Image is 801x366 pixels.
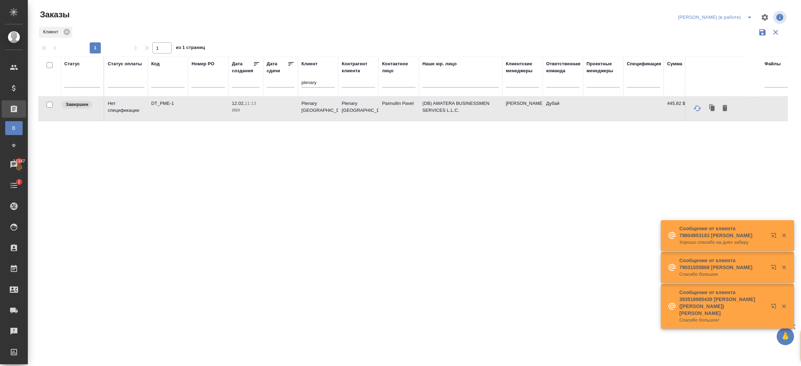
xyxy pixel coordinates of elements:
button: Закрыть [777,303,791,309]
div: Контактное лицо [382,60,415,74]
div: Выставляет КМ при направлении счета или после выполнения всех работ/сдачи заказа клиенту. Окончат... [61,100,100,109]
p: Спасибо большое! [679,317,766,324]
button: Открыть в новой вкладке [767,299,783,316]
span: 2 [14,178,24,185]
div: Файлы [764,60,780,67]
p: Сообщение от клиента 79804953183 [PERSON_NAME] [679,225,766,239]
a: 11347 [2,156,26,173]
td: [PERSON_NAME] [502,97,543,121]
button: Открыть в новой вкладке [767,228,783,245]
span: из 1 страниц [176,43,205,53]
span: Ф [9,142,19,149]
div: Статус [64,60,80,67]
span: Заказы [38,9,70,20]
div: Статус оплаты [108,60,142,67]
button: Закрыть [777,264,791,271]
td: (DB) AWATERA BUSINESSMEN SERVICES L.L.C. [419,97,502,121]
div: Наше юр. лицо [422,60,457,67]
td: Нет спецификации [104,97,148,121]
button: Удалить [719,102,731,115]
a: 2 [2,177,26,194]
p: 11:13 [245,101,256,106]
button: Закрыть [777,232,791,239]
p: Спасибо большое [679,271,766,278]
button: Открыть в новой вкладке [767,260,783,277]
p: Сообщение от клиента 393518985430 [PERSON_NAME] ([PERSON_NAME]) [PERSON_NAME] [679,289,766,317]
div: Дата сдачи [267,60,288,74]
button: Обновить [689,100,706,117]
td: 445,82 $ [664,97,698,121]
div: Сумма [667,60,682,67]
p: Завершен [66,101,88,108]
span: В [9,125,19,132]
p: 2024 [232,107,260,114]
p: 12.02, [232,101,245,106]
button: Клонировать [706,102,719,115]
div: Проектные менеджеры [586,60,620,74]
span: Настроить таблицу [756,9,773,26]
p: Plenary [GEOGRAPHIC_DATA] [342,100,375,114]
div: Номер PO [192,60,214,67]
span: Посмотреть информацию [773,11,788,24]
td: Paimullin Pavel [379,97,419,121]
span: 11347 [9,158,29,165]
div: split button [676,12,756,23]
div: Ответственная команда [546,60,581,74]
p: Сообщение от клиента 79031555868 [PERSON_NAME] [679,257,766,271]
td: Дубай [543,97,583,121]
div: Клиент [39,27,72,38]
a: В [5,121,23,135]
div: Дата создания [232,60,253,74]
div: Клиентские менеджеры [506,60,539,74]
p: DT_PME-1 [151,100,185,107]
div: Код [151,60,160,67]
a: Ф [5,139,23,152]
button: Сбросить фильтры [769,26,782,39]
div: Контрагент клиента [342,60,375,74]
p: Plenary [GEOGRAPHIC_DATA] [301,100,335,114]
p: Клиент [43,28,61,35]
div: Клиент [301,60,317,67]
div: Спецификация [627,60,661,67]
button: Сохранить фильтры [756,26,769,39]
p: Хорошо спасибо на днях заберу [679,239,766,246]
